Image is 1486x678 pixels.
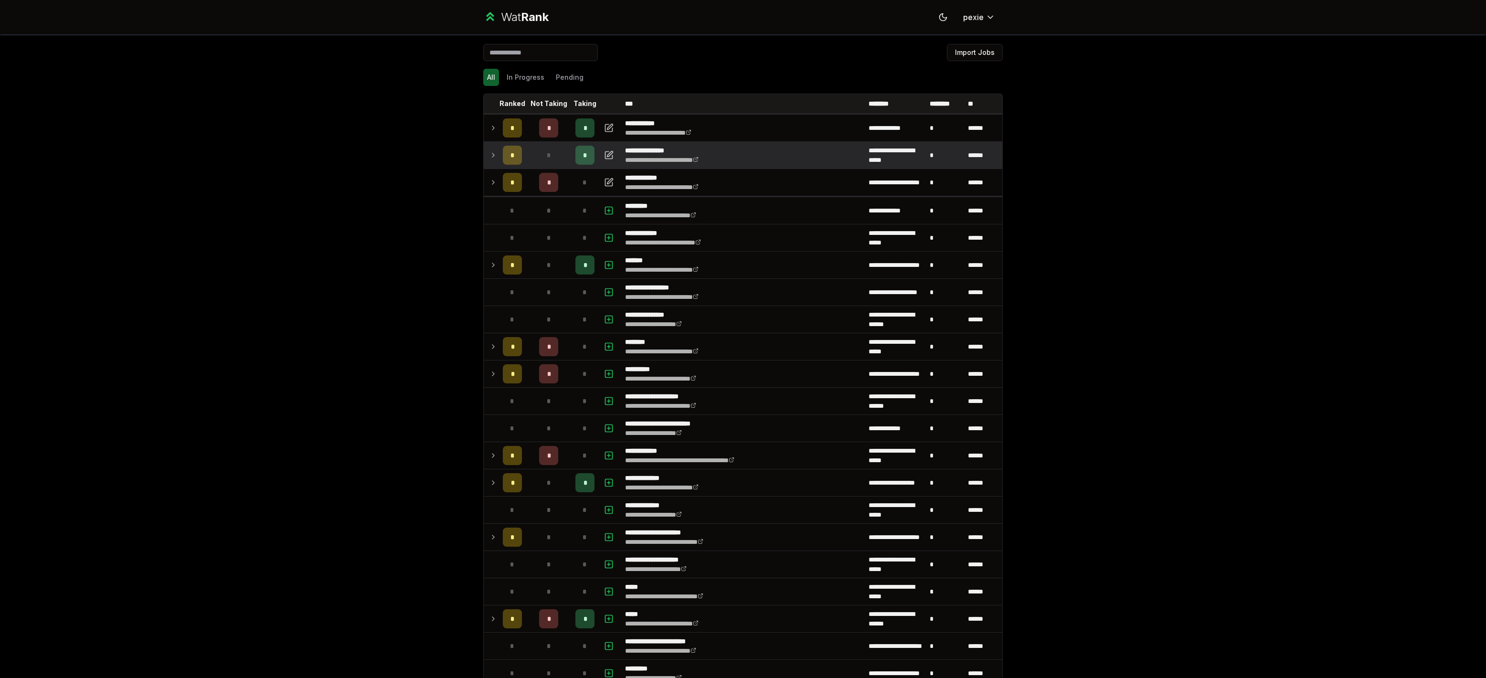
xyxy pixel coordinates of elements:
[955,9,1003,26] button: pexie
[573,99,596,108] p: Taking
[552,69,587,86] button: Pending
[947,44,1003,61] button: Import Jobs
[499,99,525,108] p: Ranked
[521,10,549,24] span: Rank
[483,69,499,86] button: All
[531,99,567,108] p: Not Taking
[501,10,549,25] div: Wat
[963,11,984,23] span: pexie
[503,69,548,86] button: In Progress
[483,10,549,25] a: WatRank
